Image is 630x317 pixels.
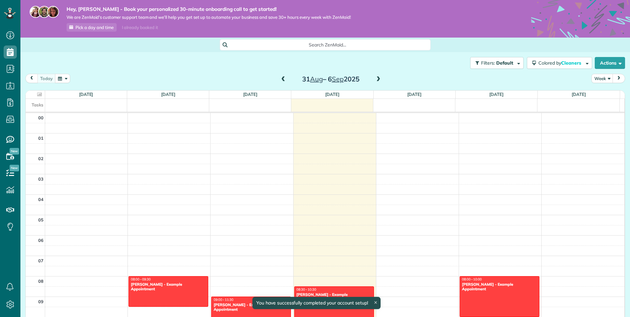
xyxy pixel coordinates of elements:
[161,92,175,97] a: [DATE]
[213,303,289,312] div: [PERSON_NAME] - Example Appointment
[527,57,592,69] button: Colored byCleaners
[538,60,584,66] span: Colored by
[38,115,43,120] span: 00
[462,282,537,292] div: [PERSON_NAME] - Example Appointment
[561,60,582,66] span: Cleaners
[25,74,38,83] button: prev
[38,197,43,202] span: 04
[10,148,19,155] span: New
[38,135,43,141] span: 01
[32,102,43,107] span: Tasks
[131,277,151,281] span: 08:00 - 09:30
[470,57,524,69] button: Filters: Default
[37,74,56,83] button: Today
[462,277,482,281] span: 08:00 - 10:00
[38,6,50,18] img: jorge-587dff0eeaa6aab1f244e6dc62b8924c3b6ad411094392a53c71c6c4a576187d.jpg
[613,74,625,83] button: next
[496,60,514,66] span: Default
[332,75,344,83] span: Sep
[67,23,117,32] a: Pick a day and time
[38,299,43,304] span: 09
[310,75,323,83] span: Aug
[481,60,495,66] span: Filters:
[30,6,42,18] img: maria-72a9807cf96188c08ef61303f053569d2e2a8a1cde33d635c8a3ac13582a053d.jpg
[38,258,43,263] span: 07
[252,297,381,309] div: You have successfully completed your account setup!
[67,14,351,20] span: We are ZenMaid’s customer support team and we’ll help you get set up to automate your business an...
[407,92,421,97] a: [DATE]
[118,23,162,32] div: I already booked it
[38,278,43,284] span: 08
[489,92,503,97] a: [DATE]
[10,165,19,171] span: New
[38,156,43,161] span: 02
[75,25,114,30] span: Pick a day and time
[214,298,233,302] span: 09:00 - 11:30
[290,75,372,83] h2: 31 – 6 2025
[296,292,372,302] div: [PERSON_NAME] - Example Appointment
[67,6,351,13] strong: Hey, [PERSON_NAME] - Book your personalized 30-minute onboarding call to get started!
[47,6,59,18] img: michelle-19f622bdf1676172e81f8f8fba1fb50e276960ebfe0243fe18214015130c80e4.jpg
[325,92,339,97] a: [DATE]
[130,282,206,292] div: [PERSON_NAME] - Example Appointment
[297,287,316,292] span: 08:30 - 10:30
[79,92,93,97] a: [DATE]
[38,176,43,182] span: 03
[591,74,613,83] button: Week
[243,92,257,97] a: [DATE]
[467,57,524,69] a: Filters: Default
[595,57,625,69] button: Actions
[572,92,586,97] a: [DATE]
[38,238,43,243] span: 06
[38,217,43,222] span: 05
